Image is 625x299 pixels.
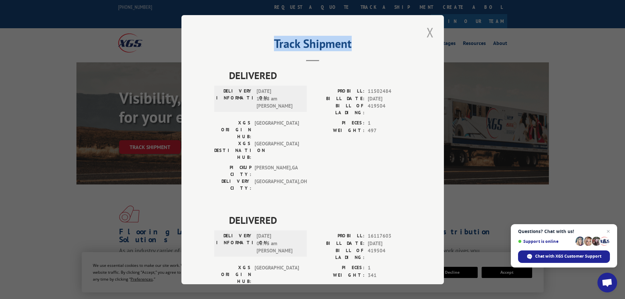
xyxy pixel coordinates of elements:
span: [DATE] [368,95,411,102]
span: [GEOGRAPHIC_DATA] [255,264,299,285]
span: Chat with XGS Customer Support [535,253,601,259]
span: [GEOGRAPHIC_DATA] [255,140,299,161]
label: DELIVERY INFORMATION: [216,232,253,255]
label: BILL DATE: [313,240,365,247]
label: PICKUP CITY: [214,164,251,178]
span: 341 [368,271,411,279]
span: [GEOGRAPHIC_DATA] , OH [255,178,299,192]
span: 497 [368,127,411,134]
label: DELIVERY CITY: [214,178,251,192]
span: [PERSON_NAME] , GA [255,164,299,178]
label: PIECES: [313,119,365,127]
span: Support is online [518,239,573,244]
label: WEIGHT: [313,127,365,134]
span: [DATE] 11:18 am [PERSON_NAME] [257,88,301,110]
label: WEIGHT: [313,271,365,279]
label: PROBILL: [313,232,365,240]
span: 16117603 [368,232,411,240]
span: [GEOGRAPHIC_DATA] [255,119,299,140]
button: Close modal [425,23,436,41]
label: DELIVERY INFORMATION: [216,88,253,110]
span: Questions? Chat with us! [518,229,610,234]
span: 11502484 [368,88,411,95]
label: BILL DATE: [313,95,365,102]
span: 1 [368,264,411,272]
label: XGS ORIGIN HUB: [214,264,251,285]
label: XGS ORIGIN HUB: [214,119,251,140]
span: DELIVERED [229,68,411,83]
span: [DATE] [368,240,411,247]
label: PROBILL: [313,88,365,95]
a: Open chat [597,273,617,292]
span: [DATE] 08:45 am [PERSON_NAME] [257,232,301,255]
span: 1 [368,119,411,127]
span: DELIVERED [229,213,411,227]
label: PIECES: [313,264,365,272]
label: XGS DESTINATION HUB: [214,140,251,161]
label: BILL OF LADING: [313,102,365,116]
span: Chat with XGS Customer Support [518,250,610,263]
h2: Track Shipment [214,39,411,52]
span: 419504 [368,247,411,261]
span: 419504 [368,102,411,116]
label: BILL OF LADING: [313,247,365,261]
